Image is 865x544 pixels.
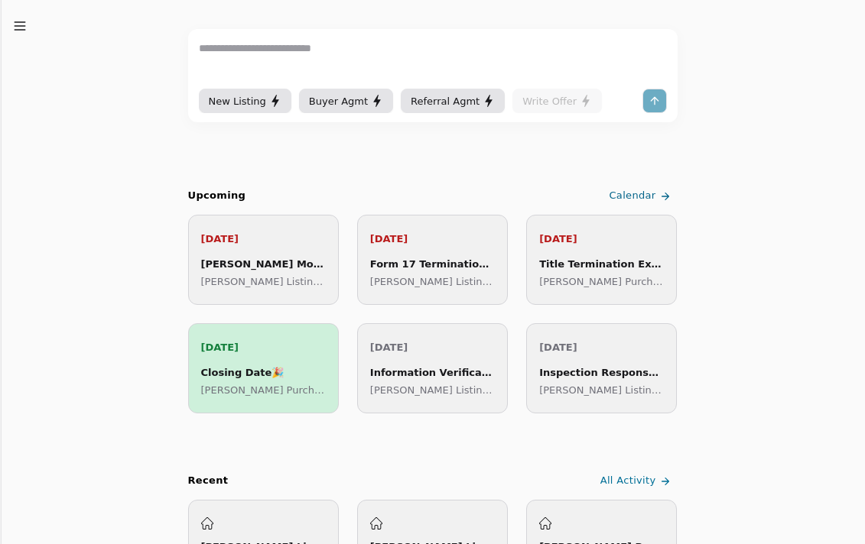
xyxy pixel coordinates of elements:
a: [DATE]Title Termination Expires[PERSON_NAME] Purchase ([GEOGRAPHIC_DATA]) [526,215,677,305]
div: [PERSON_NAME] Money Due [201,256,326,272]
div: Recent [188,473,229,489]
button: New Listing [199,89,291,113]
h2: Upcoming [188,188,246,204]
p: [DATE] [201,231,326,247]
div: Information Verification Ends [370,364,495,380]
a: [DATE][PERSON_NAME] Money Due[PERSON_NAME] Listing (French Loop) [188,215,339,305]
a: Calendar [606,183,677,209]
div: Title Termination Expires [539,256,664,272]
a: [DATE]Information Verification Ends[PERSON_NAME] Listing (French Loop) [357,323,508,413]
button: Referral Agmt [401,89,505,113]
p: [DATE] [201,339,326,355]
a: [DATE]Closing Date🎉[PERSON_NAME] Purchase ([GEOGRAPHIC_DATA]) [188,323,339,413]
p: [DATE] [539,339,664,355]
p: [PERSON_NAME] Listing (French Loop) [539,382,664,398]
div: Closing Date 🎉 [201,364,326,380]
span: Calendar [609,188,655,204]
span: Referral Agmt [411,93,480,109]
p: [DATE] [370,339,495,355]
a: [DATE]Form 17 Termination Expires[PERSON_NAME] Listing (French Loop) [357,215,508,305]
div: Form 17 Termination Expires [370,256,495,272]
p: [PERSON_NAME] Listing (French Loop) [370,382,495,398]
span: All Activity [600,473,656,489]
p: [PERSON_NAME] Listing (French Loop) [201,274,326,290]
p: [PERSON_NAME] Purchase ([GEOGRAPHIC_DATA]) [539,274,664,290]
div: New Listing [209,93,281,109]
p: [DATE] [370,231,495,247]
p: [PERSON_NAME] Listing (French Loop) [370,274,495,290]
div: Inspection Response Due [539,364,664,380]
span: Buyer Agmt [309,93,368,109]
a: All Activity [597,468,678,494]
button: Buyer Agmt [299,89,393,113]
p: [PERSON_NAME] Purchase ([GEOGRAPHIC_DATA]) [201,382,326,398]
a: [DATE]Inspection Response Due[PERSON_NAME] Listing (French Loop) [526,323,677,413]
p: [DATE] [539,231,664,247]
